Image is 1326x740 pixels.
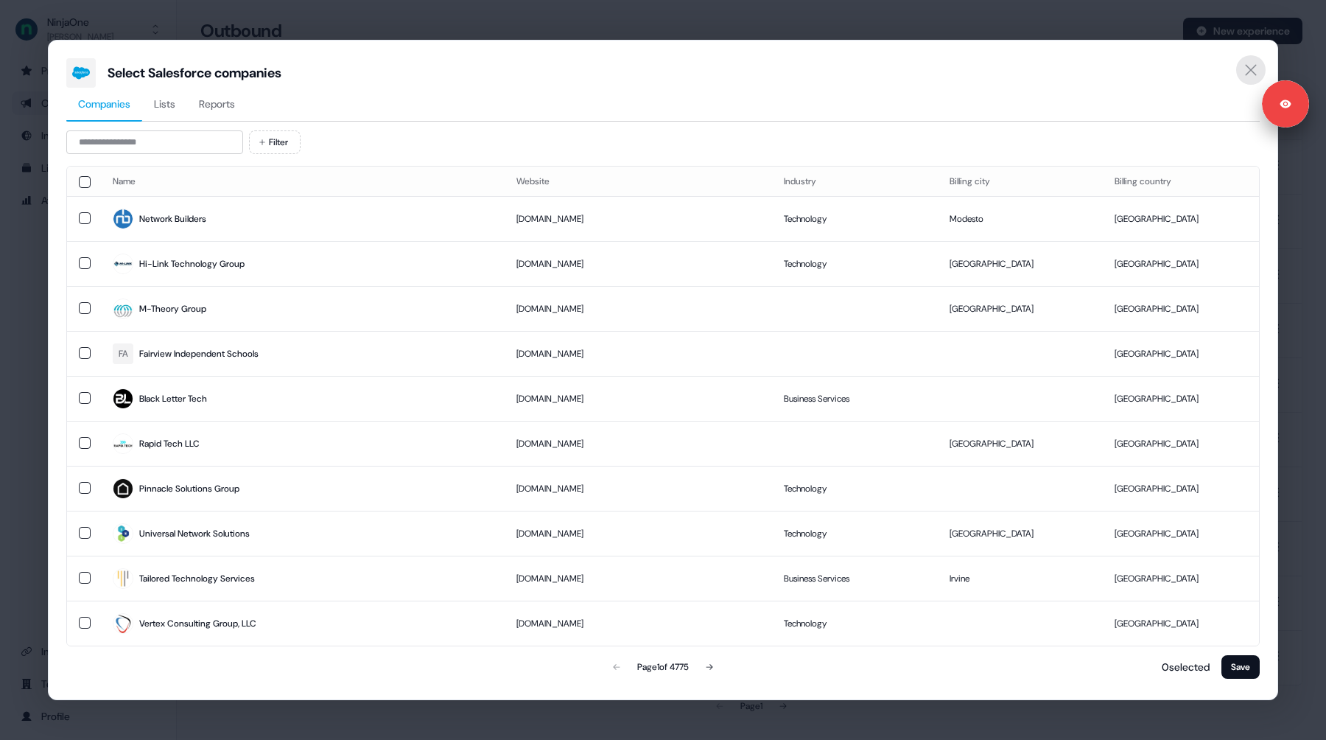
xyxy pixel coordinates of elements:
[199,97,235,111] span: Reports
[772,466,938,511] td: Technology
[1103,466,1259,511] td: [GEOGRAPHIC_DATA]
[1103,601,1259,646] td: [GEOGRAPHIC_DATA]
[139,301,206,316] div: M-Theory Group
[1103,331,1259,376] td: [GEOGRAPHIC_DATA]
[505,331,771,376] td: [DOMAIN_NAME]
[938,421,1104,466] td: [GEOGRAPHIC_DATA]
[154,97,175,111] span: Lists
[505,241,771,286] td: [DOMAIN_NAME]
[1103,376,1259,421] td: [GEOGRAPHIC_DATA]
[938,196,1104,241] td: Modesto
[139,571,255,586] div: Tailored Technology Services
[139,346,259,361] div: Fairview Independent Schools
[938,286,1104,331] td: [GEOGRAPHIC_DATA]
[1103,286,1259,331] td: [GEOGRAPHIC_DATA]
[249,130,301,154] button: Filter
[139,212,206,226] div: Network Builders
[505,601,771,646] td: [DOMAIN_NAME]
[1221,655,1260,679] button: Save
[772,376,938,421] td: Business Services
[1103,511,1259,556] td: [GEOGRAPHIC_DATA]
[139,256,245,271] div: Hi-Link Technology Group
[1103,241,1259,286] td: [GEOGRAPHIC_DATA]
[505,196,771,241] td: [DOMAIN_NAME]
[505,466,771,511] td: [DOMAIN_NAME]
[108,64,281,82] div: Select Salesforce companies
[119,346,128,361] div: FA
[505,167,771,196] th: Website
[772,241,938,286] td: Technology
[1103,556,1259,601] td: [GEOGRAPHIC_DATA]
[139,436,200,451] div: Rapid Tech LLC
[938,511,1104,556] td: [GEOGRAPHIC_DATA]
[772,511,938,556] td: Technology
[938,167,1104,196] th: Billing city
[78,97,130,111] span: Companies
[139,526,250,541] div: Universal Network Solutions
[938,241,1104,286] td: [GEOGRAPHIC_DATA]
[505,286,771,331] td: [DOMAIN_NAME]
[505,376,771,421] td: [DOMAIN_NAME]
[101,167,505,196] th: Name
[139,391,207,406] div: Black Letter Tech
[505,421,771,466] td: [DOMAIN_NAME]
[772,601,938,646] td: Technology
[505,511,771,556] td: [DOMAIN_NAME]
[1103,167,1259,196] th: Billing country
[772,167,938,196] th: Industry
[772,556,938,601] td: Business Services
[1236,55,1266,85] button: Close
[505,556,771,601] td: [DOMAIN_NAME]
[772,196,938,241] td: Technology
[139,481,239,496] div: Pinnacle Solutions Group
[1103,196,1259,241] td: [GEOGRAPHIC_DATA]
[1103,421,1259,466] td: [GEOGRAPHIC_DATA]
[637,660,689,674] div: Page 1 of 4775
[938,556,1104,601] td: Irvine
[139,616,256,631] div: Vertex Consulting Group, LLC
[1156,660,1210,674] p: 0 selected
